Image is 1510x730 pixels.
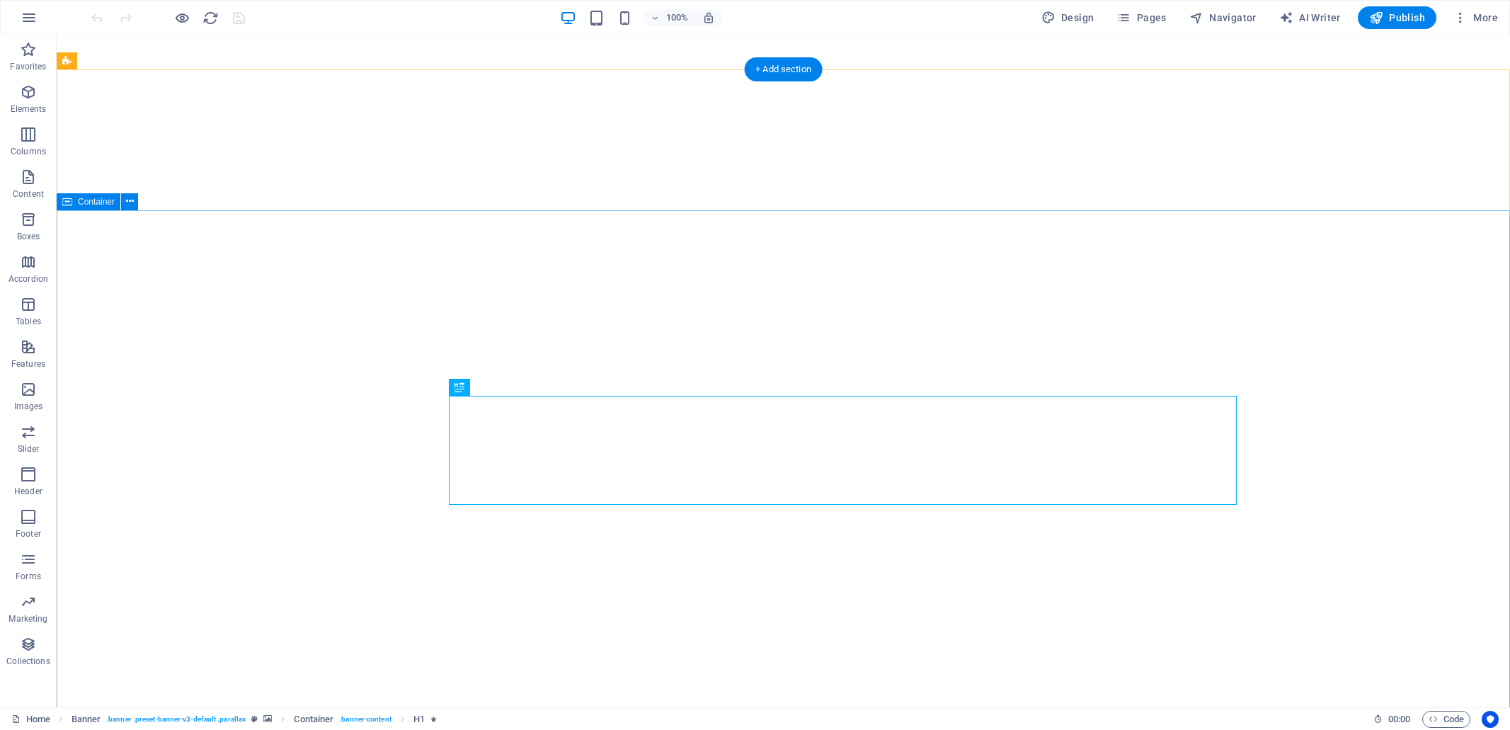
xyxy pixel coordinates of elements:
h6: 100% [665,9,688,26]
i: This element contains a background [263,715,272,723]
i: On resize automatically adjust zoom level to fit chosen device. [702,11,715,24]
span: Pages [1116,11,1166,25]
span: AI Writer [1279,11,1341,25]
button: reload [202,9,219,26]
span: . banner-content [339,711,391,728]
p: Favorites [10,61,46,72]
span: Navigator [1189,11,1257,25]
span: Click to select. Double-click to edit [413,711,425,728]
span: Design [1041,11,1094,25]
i: This element is a customizable preset [251,715,258,723]
i: Element contains an animation [430,715,437,723]
h6: Session time [1373,711,1411,728]
p: Tables [16,316,41,327]
p: Columns [11,146,46,157]
span: 00 00 [1388,711,1410,728]
p: Boxes [17,231,40,242]
p: Forms [16,571,41,582]
p: Collections [6,656,50,667]
span: Code [1429,711,1464,728]
button: Click here to leave preview mode and continue editing [173,9,190,26]
button: Usercentrics [1482,711,1499,728]
nav: breadcrumb [72,711,437,728]
p: Marketing [8,613,47,625]
p: Accordion [8,273,48,285]
span: Publish [1369,11,1425,25]
button: Publish [1358,6,1436,29]
div: Design (Ctrl+Alt+Y) [1036,6,1100,29]
p: Header [14,486,42,497]
button: 100% [644,9,694,26]
span: Click to select. Double-click to edit [72,711,101,728]
a: Click to cancel selection. Double-click to open Pages [11,711,50,728]
button: Navigator [1184,6,1262,29]
span: : [1398,714,1400,724]
p: Elements [11,103,47,115]
span: Click to select. Double-click to edit [294,711,333,728]
button: Pages [1111,6,1172,29]
p: Features [11,358,45,370]
div: + Add section [744,57,823,81]
button: Code [1422,711,1470,728]
span: Container [78,198,115,206]
p: Images [14,401,43,412]
p: Footer [16,528,41,540]
i: Reload page [202,10,219,26]
span: . banner .preset-banner-v3-default .parallax [106,711,246,728]
p: Slider [18,443,40,455]
button: More [1448,6,1504,29]
p: Content [13,188,44,200]
button: AI Writer [1274,6,1346,29]
span: More [1453,11,1498,25]
button: Design [1036,6,1100,29]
